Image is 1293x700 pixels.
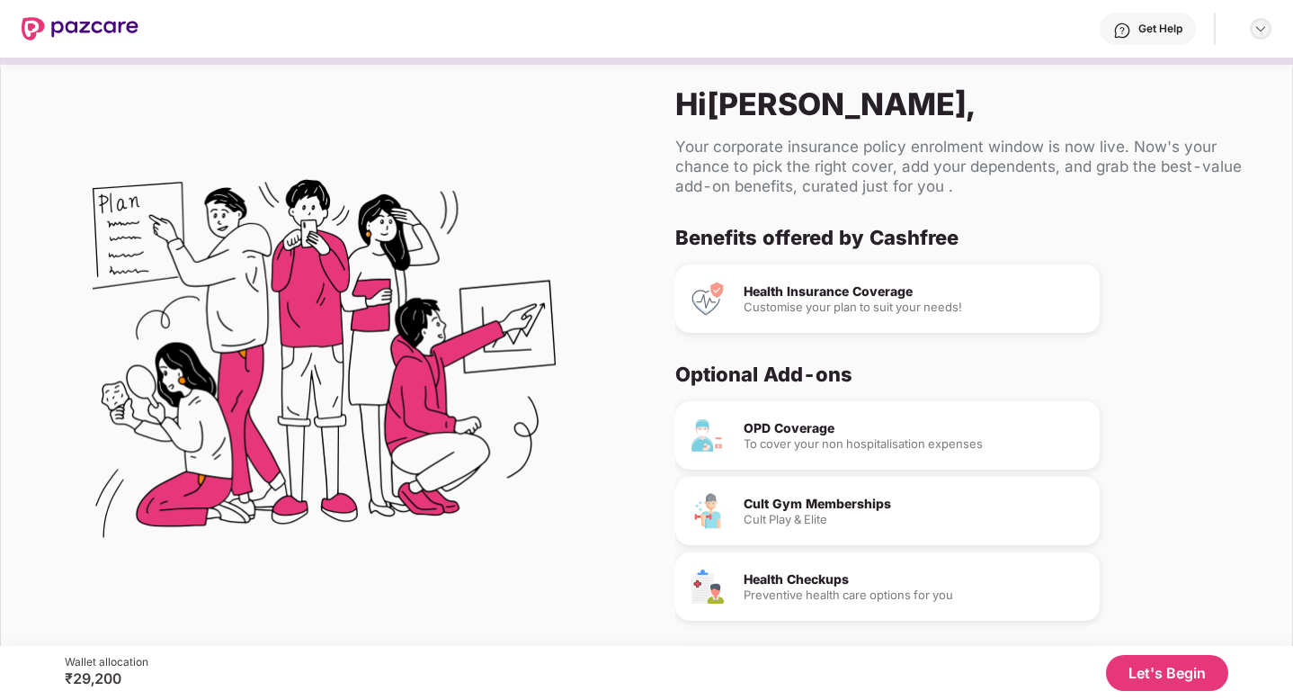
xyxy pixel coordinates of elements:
div: OPD Coverage [744,422,1085,435]
img: Health Checkups [690,569,726,605]
img: svg+xml;base64,PHN2ZyBpZD0iRHJvcGRvd24tMzJ4MzIiIHhtbG5zPSJodHRwOi8vd3d3LnczLm9yZy8yMDAwL3N2ZyIgd2... [1253,22,1268,36]
div: Cult Gym Memberships [744,498,1085,510]
div: ₹29,200 [65,669,148,687]
div: Your corporate insurance policy enrolment window is now live. Now's your chance to pick the right... [675,137,1263,196]
img: New Pazcare Logo [22,17,138,40]
img: Health Insurance Coverage [690,281,726,317]
div: Get Help [1138,22,1182,36]
div: Wallet allocation [65,655,148,669]
div: To cover your non hospitalisation expenses [744,438,1085,450]
div: Customise your plan to suit your needs! [744,301,1085,313]
img: Flex Benefits Illustration [93,133,556,597]
div: Optional Add-ons [675,362,1249,387]
button: Let's Begin [1106,655,1228,691]
div: Health Checkups [744,573,1085,586]
div: Hi [PERSON_NAME] , [675,85,1263,122]
div: Health Insurance Coverage [744,285,1085,298]
img: svg+xml;base64,PHN2ZyBpZD0iSGVscC0zMngzMiIgeG1sbnM9Imh0dHA6Ly93d3cudzMub3JnLzIwMDAvc3ZnIiB3aWR0aD... [1113,22,1131,40]
img: OPD Coverage [690,417,726,453]
div: Cult Play & Elite [744,514,1085,525]
div: Benefits offered by Cashfree [675,225,1249,250]
div: Preventive health care options for you [744,589,1085,601]
img: Cult Gym Memberships [690,493,726,529]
